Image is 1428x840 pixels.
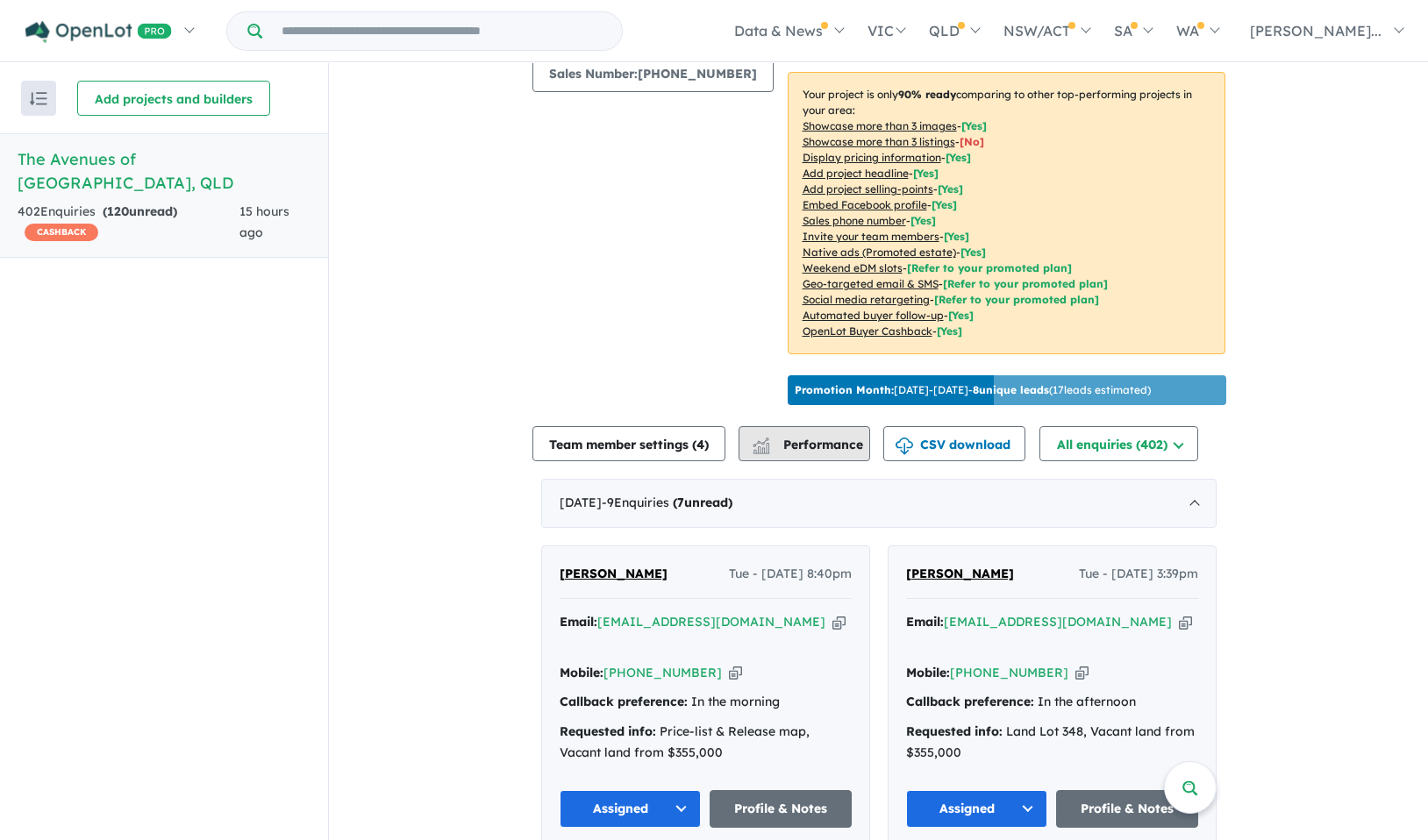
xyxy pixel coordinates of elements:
[30,92,47,105] img: sort.svg
[803,167,909,180] u: Add project headline
[803,324,932,338] u: OpenLot Buyer Cashback
[77,81,270,116] button: Add projects and builders
[739,426,870,461] button: Performance
[906,692,1198,713] div: In the afternoon
[560,665,603,680] strong: Mobile:
[795,383,894,396] b: Promotion Month:
[803,119,957,132] u: Showcase more than 3 images
[803,151,941,164] u: Display pricing information
[1056,790,1198,828] a: Profile & Notes
[795,382,1151,398] p: [DATE] - [DATE] - ( 17 leads estimated)
[1179,613,1192,631] button: Copy
[560,614,597,630] strong: Email:
[18,202,239,244] div: 402 Enquir ies
[913,167,939,180] span: [ Yes ]
[938,182,963,196] span: [ Yes ]
[103,203,177,219] strong: ( unread)
[803,230,939,243] u: Invite your team members
[937,324,962,338] span: [Yes]
[944,614,1172,630] a: [EMAIL_ADDRESS][DOMAIN_NAME]
[803,277,939,290] u: Geo-targeted email & SMS
[803,309,944,322] u: Automated buyer follow-up
[1079,564,1198,585] span: Tue - [DATE] 3:39pm
[946,151,971,164] span: [ Yes ]
[755,437,863,452] span: Performance
[18,147,311,195] h5: The Avenues of [GEOGRAPHIC_DATA] , QLD
[729,664,742,682] button: Copy
[560,564,668,585] a: [PERSON_NAME]
[803,182,933,196] u: Add project selling-points
[934,293,1099,306] span: [Refer to your promoted plan]
[560,723,656,739] strong: Requested info:
[896,438,913,455] img: download icon
[729,564,852,585] span: Tue - [DATE] 8:40pm
[906,564,1014,585] a: [PERSON_NAME]
[973,383,1049,396] b: 8 unique leads
[960,246,986,259] span: [Yes]
[560,722,852,764] div: Price-list & Release map, Vacant land from $355,000
[1250,22,1382,39] span: [PERSON_NAME]...
[602,495,732,510] span: - 9 Enquir ies
[943,277,1108,290] span: [Refer to your promoted plan]
[239,203,289,240] span: 15 hours ago
[950,665,1068,680] a: [PHONE_NUMBER]
[883,426,1025,461] button: CSV download
[961,119,987,132] span: [ Yes ]
[910,214,936,227] span: [ Yes ]
[541,479,1217,528] div: [DATE]
[753,443,770,454] img: bar-chart.svg
[560,694,688,709] strong: Callback preference:
[560,790,702,828] button: Assigned
[710,790,852,828] a: Profile & Notes
[803,261,903,274] u: Weekend eDM slots
[603,665,722,680] a: [PHONE_NUMBER]
[932,198,957,211] span: [ Yes ]
[906,694,1034,709] strong: Callback preference:
[532,426,725,461] button: Team member settings (4)
[1075,664,1089,682] button: Copy
[906,614,944,630] strong: Email:
[560,692,852,713] div: In the morning
[906,723,1003,739] strong: Requested info:
[753,438,768,447] img: line-chart.svg
[906,665,950,680] strong: Mobile:
[960,135,984,148] span: [ No ]
[832,613,846,631] button: Copy
[906,790,1048,828] button: Assigned
[25,21,172,43] img: Openlot PRO Logo White
[1039,426,1198,461] button: All enquiries (402)
[25,224,98,241] span: CASHBACK
[906,722,1198,764] div: Land Lot 348, Vacant land from $355,000
[532,55,774,92] button: Sales Number:[PHONE_NUMBER]
[906,566,1014,581] span: [PERSON_NAME]
[803,246,956,259] u: Native ads (Promoted estate)
[677,495,684,510] span: 7
[944,230,969,243] span: [ Yes ]
[803,214,906,227] u: Sales phone number
[597,614,825,630] a: [EMAIL_ADDRESS][DOMAIN_NAME]
[803,293,930,306] u: Social media retargeting
[907,261,1072,274] span: [Refer to your promoted plan]
[898,88,956,101] b: 90 % ready
[673,495,732,510] strong: ( unread)
[107,203,129,219] span: 120
[560,566,668,581] span: [PERSON_NAME]
[788,72,1225,354] p: Your project is only comparing to other top-performing projects in your area: - - - - - - - - - -...
[948,309,974,322] span: [Yes]
[266,12,618,50] input: Try estate name, suburb, builder or developer
[696,437,704,452] span: 4
[803,198,927,211] u: Embed Facebook profile
[803,135,955,148] u: Showcase more than 3 listings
